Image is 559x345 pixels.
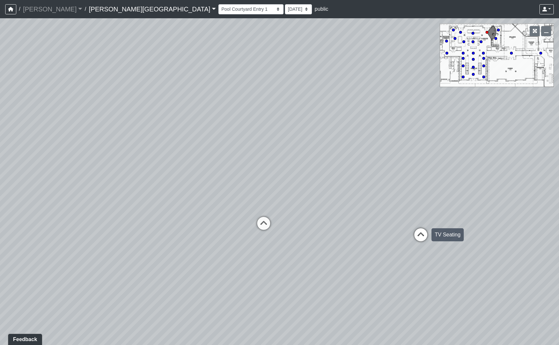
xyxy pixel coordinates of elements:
[23,3,82,16] a: [PERSON_NAME]
[82,3,89,16] span: /
[5,332,43,345] iframe: Ybug feedback widget
[89,3,216,16] a: [PERSON_NAME][GEOGRAPHIC_DATA]
[432,228,464,241] div: TV Seating
[315,6,328,12] span: public
[16,3,23,16] span: /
